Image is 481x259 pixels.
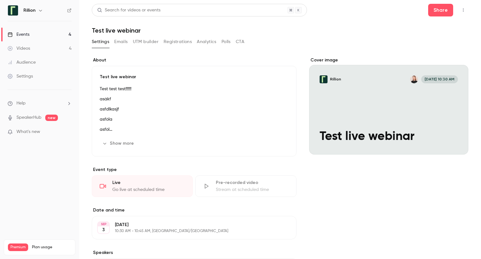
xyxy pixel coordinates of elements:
[8,59,36,66] div: Audience
[8,243,28,251] span: Premium
[8,45,30,52] div: Videos
[100,74,289,80] p: Test live webinar
[98,222,109,226] div: SEP
[236,37,244,47] button: CTA
[23,7,35,14] h6: Rillion
[112,180,185,186] div: Live
[102,227,105,233] p: 3
[92,175,193,197] div: LiveGo live at scheduled time
[8,100,72,107] li: help-dropdown-opener
[16,129,40,135] span: What's new
[216,186,288,193] div: Stream at scheduled time
[309,57,468,63] label: Cover image
[100,126,289,133] p: asföl
[92,37,109,47] button: Settings
[92,167,297,173] p: Event type
[32,245,71,250] span: Plan usage
[92,207,297,213] label: Date and time
[100,138,138,148] button: Show more
[115,229,263,234] p: 10:30 AM - 10:45 AM, [GEOGRAPHIC_DATA]/[GEOGRAPHIC_DATA]
[16,114,41,121] a: SpeakerHub
[197,37,216,47] button: Analytics
[92,250,297,256] label: Speakers
[428,4,453,16] button: Share
[92,27,468,34] h1: Test live webinar
[133,37,159,47] button: UTM builder
[216,180,288,186] div: Pre-recorded video
[97,7,160,14] div: Search for videos or events
[164,37,192,47] button: Registrations
[100,85,289,93] p: Test test test!!!!!!
[100,95,289,103] p: asäkf
[16,100,26,107] span: Help
[8,5,18,16] img: Rillion
[8,73,33,79] div: Settings
[115,222,263,228] p: [DATE]
[100,105,289,113] p: asfdlkasjf
[222,37,231,47] button: Polls
[8,31,29,38] div: Events
[114,37,128,47] button: Emails
[92,57,297,63] label: About
[45,115,58,121] span: new
[195,175,296,197] div: Pre-recorded videoStream at scheduled time
[309,57,468,155] section: Cover image
[100,116,289,123] p: asföla
[112,186,185,193] div: Go live at scheduled time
